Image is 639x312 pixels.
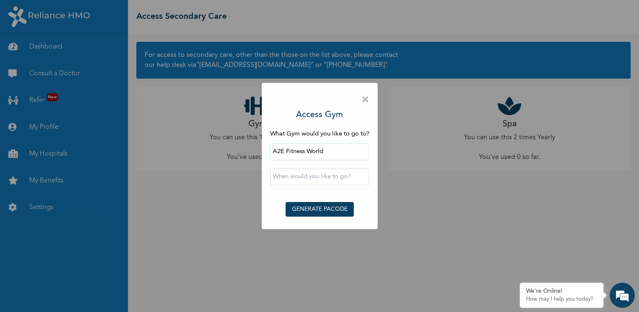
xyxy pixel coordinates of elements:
[270,169,369,185] input: When would you like to go?
[296,109,343,121] h3: Access Gym
[286,202,354,217] button: GENERATE PACODE
[4,237,159,266] textarea: Type your message and hit 'Enter'
[15,42,34,63] img: d_794563401_company_1708531726252_794563401
[361,91,369,109] span: ×
[270,131,369,137] span: What Gym would you like to go to?
[137,4,157,24] div: Minimize live chat window
[82,266,160,292] div: FAQs
[270,143,369,160] input: Search by name or address
[526,296,597,303] p: How may I help you today?
[49,110,115,194] span: We're online!
[43,47,141,58] div: Chat with us now
[4,281,82,287] span: Conversation
[526,288,597,295] div: We're Online!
